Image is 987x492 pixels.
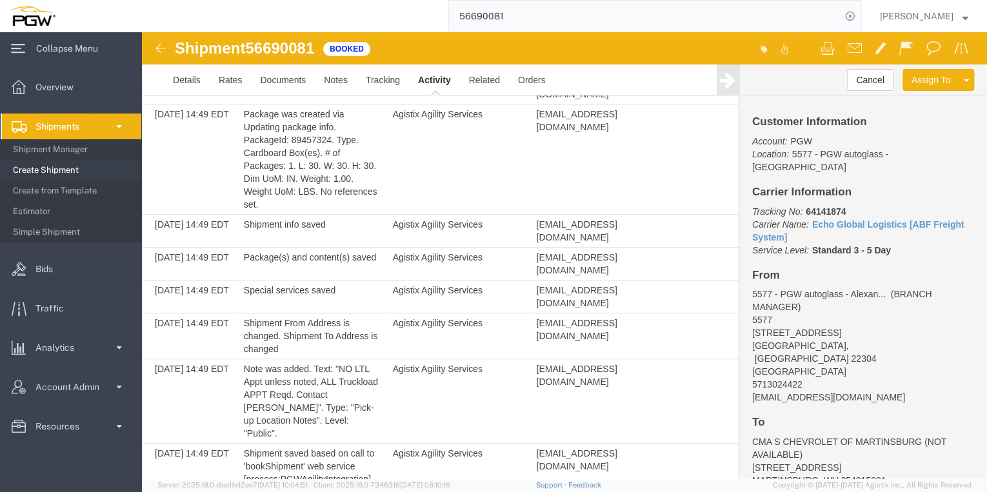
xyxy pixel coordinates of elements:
a: Resources [1,413,141,439]
a: Account Admin [1,374,141,400]
address: 5577 - PGW autoglass - Alexandria [610,255,832,371]
span: [EMAIL_ADDRESS][DOMAIN_NAME] [394,416,475,439]
button: Cancel [705,37,752,59]
a: Tracking [215,32,267,63]
a: Traffic [1,295,141,321]
td: Shipment info saved [95,182,244,215]
span: Simple Shipment [13,219,132,245]
td: Agistix Agility Services [244,411,388,470]
button: [PERSON_NAME] [879,8,969,24]
span: Resources [35,413,88,439]
span: Collapse Menu [36,35,107,61]
span: Account Admin [35,374,108,400]
a: Notes [173,32,215,63]
button: Assign To [761,37,817,59]
b: Standard 3 - 5 Day [670,213,749,223]
b: 64141874 [664,174,704,184]
h4: Carrier Information [610,154,832,166]
h4: Customer Information [610,84,832,96]
td: Package(s) and content(s) saved [95,215,244,248]
span: Ksenia Gushchina-Kerecz [880,9,953,23]
td: Agistix Agility Services [244,72,388,182]
span: [EMAIL_ADDRESS][DOMAIN_NAME] [394,331,475,355]
h4: From [610,237,832,250]
a: Related [318,32,367,63]
h4: To [610,384,832,397]
td: Shipment From Address is changed. Shipment To Address is changed [95,281,244,327]
span: [EMAIL_ADDRESS][DOMAIN_NAME] [394,253,475,276]
td: Shipment saved based on call to 'bookShipment' web service [process:PGWAgilityIntegration] [file:... [95,411,244,470]
address: CMA S CHEVROLET OF MARTINSBURG (NOT AVAILABLE) [STREET_ADDRESS] MARTINSBURG, WV 254015301 3042633341 [610,403,832,480]
span: Overview [35,74,83,100]
a: Echo Global Logistics [ABF Freight System] [610,187,822,210]
a: Analytics [1,335,141,360]
span: Create Shipment [13,157,132,183]
span: [DATE] 08:10:16 [400,481,450,489]
span: Traffic [35,295,73,321]
img: logo [9,6,55,26]
td: Agistix Agility Services [244,248,388,281]
span: [EMAIL_ADDRESS][DOMAIN_NAME] [394,286,475,309]
i: Carrier Name: [610,187,667,197]
a: Shipments [1,113,141,139]
span: Copyright © [DATE]-[DATE] Agistix Inc., All Rights Reserved [773,480,972,491]
td: Agistix Agility Services [244,182,388,215]
p: 5577 - PGW autoglass - [GEOGRAPHIC_DATA] [610,103,832,141]
span: [EMAIL_ADDRESS][DOMAIN_NAME] [394,77,475,100]
span: Bids [35,256,62,282]
span: Shipment Manager [13,137,132,162]
input: Search for shipment number, reference number [449,1,841,32]
span: Analytics [35,335,83,360]
a: Support [536,481,568,489]
span: Estimator [13,199,132,224]
a: Overview [1,74,141,100]
td: Special services saved [95,248,244,281]
span: Create from Template [13,178,132,204]
span: [DATE] 10:04:51 [257,481,308,489]
a: Bids [1,256,141,282]
span: [EMAIL_ADDRESS][DOMAIN_NAME] [394,220,475,243]
iframe: FS Legacy Container [142,32,987,478]
td: Agistix Agility Services [244,327,388,411]
td: Note was added. Text: "NO LTL Appt unless noted, ALL Truckload APPT Reqd. Contact [PERSON_NAME]".... [95,327,244,411]
i: Service Level: [610,213,667,223]
i: Account: [610,104,645,114]
i: Location: [610,117,647,127]
a: Orders [367,32,413,63]
span: Client: 2025.18.0-7346316 [314,481,450,489]
span: [EMAIL_ADDRESS][DOMAIN_NAME] [394,187,475,210]
td: Agistix Agility Services [244,281,388,327]
td: Package was created via Updating package info. PackageId: 89457324. Type. Cardboard Box(es). # of... [95,72,244,182]
td: Agistix Agility Services [244,215,388,248]
a: Activity [267,32,318,63]
span: Shipments [35,113,88,139]
span: [GEOGRAPHIC_DATA] [610,334,704,344]
span: Server: 2025.18.0-daa1fe12ee7 [157,481,308,489]
a: Feedback [568,481,601,489]
i: Tracking No: [610,174,661,184]
span: PGW [648,104,670,114]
